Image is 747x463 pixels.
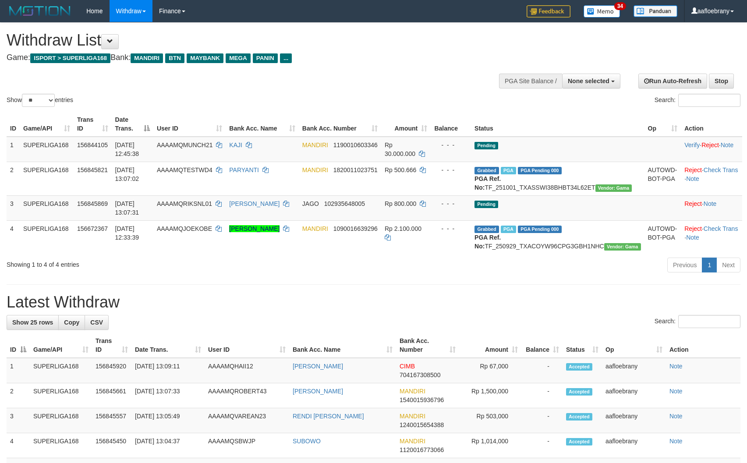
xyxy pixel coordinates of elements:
td: [DATE] 13:05:49 [131,408,205,433]
span: Accepted [566,413,592,421]
a: Note [669,388,683,395]
span: MANDIRI [302,141,328,148]
span: AAAAMQMUNCH21 [157,141,213,148]
td: 4 [7,433,30,458]
td: 1 [7,137,20,162]
span: 156845821 [77,166,108,173]
a: CSV [85,315,109,330]
span: MAYBANK [187,53,223,63]
a: [PERSON_NAME] [293,388,343,395]
td: 2 [7,383,30,408]
a: Previous [667,258,702,272]
td: · [681,195,742,220]
a: Copy [58,315,85,330]
a: KAJI [229,141,242,148]
span: Accepted [566,438,592,445]
th: Amount: activate to sort column ascending [459,333,521,358]
th: Bank Acc. Name: activate to sort column ascending [289,333,396,358]
th: Action [666,333,740,358]
td: SUPERLIGA168 [20,162,74,195]
th: Op: activate to sort column ascending [602,333,666,358]
button: None selected [562,74,620,88]
td: AAAAMQROBERT43 [205,383,289,408]
span: Marked by aafmaleo [501,167,516,174]
h4: Game: Bank: [7,53,489,62]
td: SUPERLIGA168 [20,195,74,220]
h1: Latest Withdraw [7,293,740,311]
span: Copy 1190010603346 to clipboard [333,141,378,148]
a: Show 25 rows [7,315,59,330]
img: panduan.png [634,5,677,17]
th: Amount: activate to sort column ascending [381,112,431,137]
td: SUPERLIGA168 [20,137,74,162]
span: [DATE] 12:33:39 [115,225,139,241]
td: 4 [7,220,20,254]
span: Show 25 rows [12,319,53,326]
th: Status [471,112,644,137]
span: Vendor URL: https://trx31.1velocity.biz [595,184,632,192]
span: Vendor URL: https://trx31.1velocity.biz [604,243,641,251]
span: 156845869 [77,200,108,207]
span: PGA Pending [518,167,562,174]
label: Show entries [7,94,73,107]
td: aafloebrany [602,408,666,433]
span: PANIN [253,53,278,63]
b: PGA Ref. No: [474,234,501,250]
th: Bank Acc. Number: activate to sort column ascending [299,112,381,137]
td: [DATE] 13:07:33 [131,383,205,408]
span: BTN [165,53,184,63]
a: Note [721,141,734,148]
td: TF_251001_TXASSWI38BHBT34L62ET [471,162,644,195]
th: Game/API: activate to sort column ascending [30,333,92,358]
td: Rp 503,000 [459,408,521,433]
img: Feedback.jpg [527,5,570,18]
td: aafloebrany [602,383,666,408]
span: Grabbed [474,167,499,174]
a: [PERSON_NAME] [229,200,280,207]
td: - [521,358,563,383]
span: [DATE] 12:45:38 [115,141,139,157]
td: SUPERLIGA168 [30,383,92,408]
span: [DATE] 13:07:31 [115,200,139,216]
a: Note [686,175,699,182]
th: Balance: activate to sort column ascending [521,333,563,358]
a: Note [669,413,683,420]
a: Note [686,234,699,241]
a: RENDI [PERSON_NAME] [293,413,364,420]
th: Op: activate to sort column ascending [644,112,681,137]
td: 3 [7,195,20,220]
span: MANDIRI [400,388,425,395]
span: Copy 102935648005 to clipboard [324,200,365,207]
span: Copy 1120016773066 to clipboard [400,446,444,453]
span: Rp 30.000.000 [385,141,415,157]
td: · · [681,220,742,254]
a: Check Trans [704,166,738,173]
span: Rp 2.100.000 [385,225,421,232]
div: - - - [434,166,467,174]
span: AAAAMQRIKSNL01 [157,200,212,207]
div: Showing 1 to 4 of 4 entries [7,257,304,269]
td: aafloebrany [602,433,666,458]
td: AUTOWD-BOT-PGA [644,220,681,254]
span: ISPORT > SUPERLIGA168 [30,53,110,63]
td: AAAAMQSBWJP [205,433,289,458]
td: aafloebrany [602,358,666,383]
span: MANDIRI [131,53,163,63]
td: - [521,433,563,458]
span: Accepted [566,363,592,371]
td: AUTOWD-BOT-PGA [644,162,681,195]
td: SUPERLIGA168 [30,408,92,433]
th: Bank Acc. Number: activate to sort column ascending [396,333,459,358]
td: Rp 1,014,000 [459,433,521,458]
span: Rp 800.000 [385,200,416,207]
td: Rp 67,000 [459,358,521,383]
a: Next [716,258,740,272]
td: 3 [7,408,30,433]
td: 156845557 [92,408,131,433]
span: Copy 1240015654388 to clipboard [400,421,444,428]
td: Rp 1,500,000 [459,383,521,408]
span: AAAAMQTESTWD4 [157,166,212,173]
div: - - - [434,199,467,208]
span: 34 [614,2,626,10]
td: · · [681,162,742,195]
